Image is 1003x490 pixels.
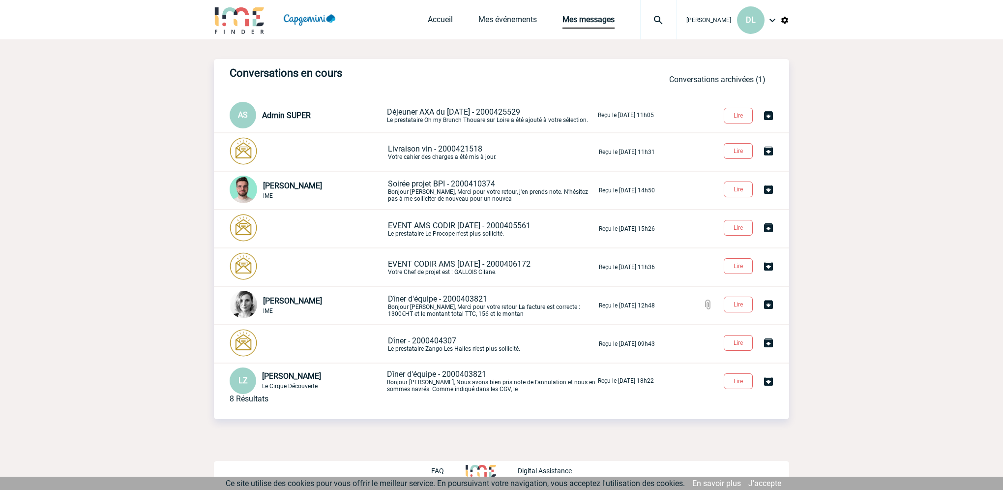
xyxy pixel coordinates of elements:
img: Archiver la conversation [763,184,774,195]
img: photonotifcontact.png [230,214,257,242]
div: Conversation privée : Client - Agence [230,176,386,205]
span: [PERSON_NAME] [263,181,322,190]
a: EVENT AMS CODIR [DATE] - 2000405561Le prestataire Le Procope n'est plus sollicité. Reçu le [DATE]... [230,223,655,233]
button: Lire [724,108,753,123]
p: Reçu le [DATE] 11h05 [598,112,654,119]
img: IME-Finder [214,6,265,34]
span: [PERSON_NAME] [262,371,321,381]
p: Le prestataire Le Procope n'est plus sollicité. [388,221,597,237]
img: photonotifcontact.png [230,252,257,280]
span: EVENT CODIR AMS [DATE] - 2000406172 [388,259,531,269]
a: AS Admin SUPER Déjeuner AXA du [DATE] - 2000425529Le prestataire Oh my Brunch Thouare sur Loire a... [230,110,654,119]
a: Lire [716,110,763,120]
img: Archiver la conversation [763,222,774,234]
a: FAQ [431,465,466,475]
span: AS [238,110,248,120]
p: FAQ [431,467,444,475]
a: J'accepte [748,479,781,488]
a: Lire [716,337,763,347]
span: [PERSON_NAME] [686,17,731,24]
button: Lire [724,335,753,351]
p: Reçu le [DATE] 14h50 [599,187,655,194]
img: photonotifcontact.png [230,137,257,165]
img: Archiver la conversation [763,299,774,310]
button: Lire [724,373,753,389]
span: Dîner - 2000404307 [388,336,456,345]
span: Soirée projet BPI - 2000410374 [388,179,495,188]
button: Lire [724,220,753,236]
button: Lire [724,182,753,197]
p: Votre cahier des charges a été mis à jour. [388,144,597,160]
div: Conversation privée : Client - Agence [230,214,386,244]
p: Bonjour [PERSON_NAME], Merci pour votre retour, j'en prends note. N'hésitez pas à me solliciter d... [388,179,597,202]
a: Lire [716,184,763,193]
a: EVENT CODIR AMS [DATE] - 2000406172Votre Chef de projet est : GALLOIS Cilane. Reçu le [DATE] 11h36 [230,262,655,271]
a: Lire [716,299,763,308]
p: Bonjour [PERSON_NAME], Nous avons bien pris note de l'annulation et nous en sommes navrés. Comme ... [387,369,596,393]
p: Reçu le [DATE] 12h48 [599,302,655,309]
h3: Conversations en cours [230,67,525,79]
div: Conversation privée : Client - Agence [230,329,386,359]
p: Reçu le [DATE] 11h36 [599,264,655,271]
a: Mes messages [562,15,615,29]
div: Conversation privée : Client - Agence [230,137,386,167]
span: Dîner d'équipe - 2000403821 [388,294,487,304]
a: Accueil [428,15,453,29]
div: Conversation privée : Client - Agence [230,252,386,282]
div: Conversation privée : Client - Agence [230,102,385,128]
p: Reçu le [DATE] 09h43 [599,340,655,347]
img: http://www.idealmeetingsevents.fr/ [466,465,496,477]
p: Le prestataire Oh my Brunch Thouare sur Loire a été ajouté à votre sélection. [387,107,596,123]
a: Lire [716,222,763,232]
span: Livraison vin - 2000421518 [388,144,482,153]
button: Lire [724,143,753,159]
button: Lire [724,258,753,274]
div: Conversation commune : Client - Fournisseur - Agence [230,367,385,394]
p: Digital Assistance [518,467,572,475]
a: [PERSON_NAME] IME Soirée projet BPI - 2000410374Bonjour [PERSON_NAME], Merci pour votre retour, j... [230,185,655,194]
span: Admin SUPER [262,111,311,120]
a: Lire [716,376,763,385]
span: DL [746,15,756,25]
a: Lire [716,146,763,155]
span: IME [263,192,273,199]
img: Archiver la conversation [763,337,774,349]
span: IME [263,307,273,314]
p: Votre Chef de projet est : GALLOIS Cilane. [388,259,597,276]
p: Reçu le [DATE] 18h22 [598,377,654,384]
img: Archiver la conversation [763,145,774,157]
button: Lire [724,297,753,312]
a: LZ [PERSON_NAME] Le Cirque Découverte Dîner d'équipe - 2000403821Bonjour [PERSON_NAME], Nous avon... [230,375,654,385]
a: En savoir plus [692,479,741,488]
img: photonotifcontact.png [230,329,257,357]
p: Reçu le [DATE] 15h26 [599,225,655,232]
a: [PERSON_NAME] IME Dîner d'équipe - 2000403821Bonjour [PERSON_NAME], Merci pour votre retour La fa... [230,300,655,309]
img: 103019-1.png [230,291,257,318]
a: Mes événements [478,15,537,29]
div: Conversation privée : Client - Agence [230,291,386,320]
span: [PERSON_NAME] [263,296,322,306]
span: EVENT AMS CODIR [DATE] - 2000405561 [388,221,531,230]
span: Le Cirque Découverte [262,383,318,390]
span: Dîner d'équipe - 2000403821 [387,369,486,379]
span: LZ [238,376,248,385]
img: Archiver la conversation [763,260,774,272]
a: Conversations archivées (1) [669,75,766,84]
p: Reçu le [DATE] 11h31 [599,149,655,155]
span: Ce site utilise des cookies pour vous offrir le meilleur service. En poursuivant votre navigation... [226,479,685,488]
img: Archiver la conversation [763,375,774,387]
a: Dîner - 2000404307Le prestataire Zango Les Halles n'est plus sollicité. Reçu le [DATE] 09h43 [230,338,655,348]
a: Livraison vin - 2000421518Votre cahier des charges a été mis à jour. Reçu le [DATE] 11h31 [230,147,655,156]
div: 8 Résultats [230,394,268,403]
p: Le prestataire Zango Les Halles n'est plus sollicité. [388,336,597,352]
img: 121547-2.png [230,176,257,203]
p: Bonjour [PERSON_NAME], Merci pour votre retour La facture est correcte : 1300€HT et le montant to... [388,294,597,317]
img: Archiver la conversation [763,110,774,122]
a: Lire [716,261,763,270]
span: Déjeuner AXA du [DATE] - 2000425529 [387,107,520,117]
